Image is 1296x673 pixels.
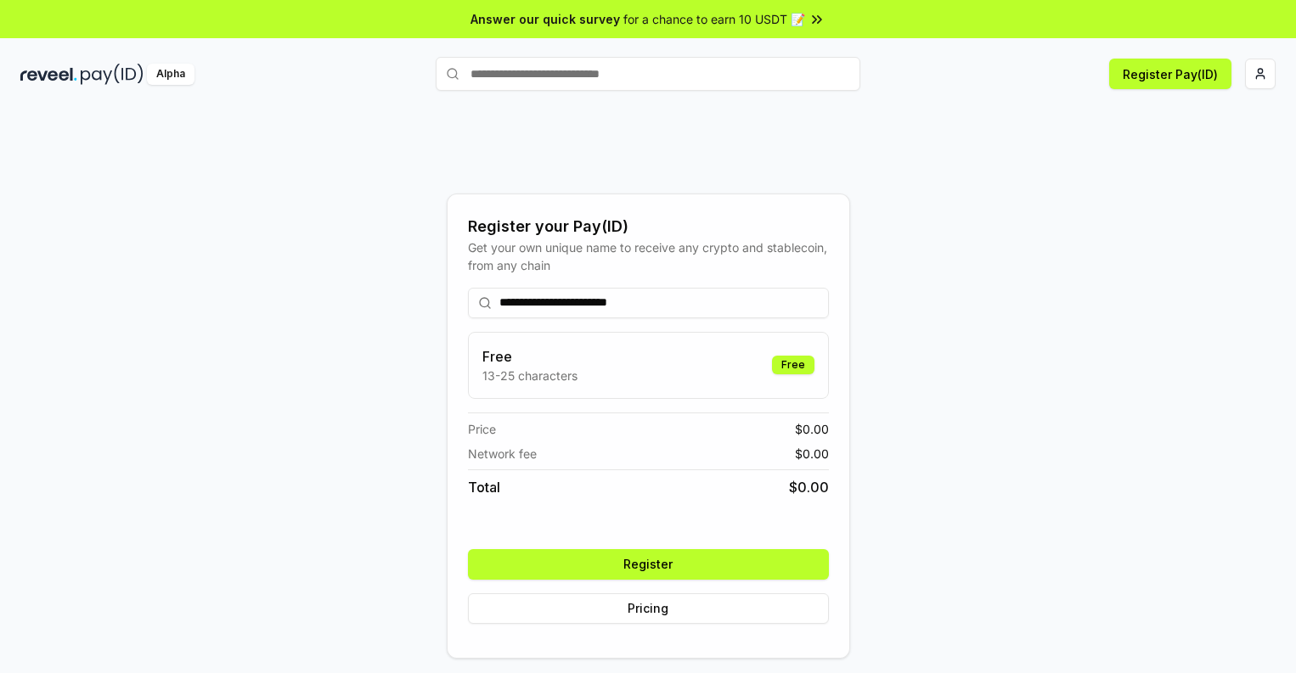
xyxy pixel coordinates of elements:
[468,420,496,438] span: Price
[468,238,829,274] div: Get your own unique name to receive any crypto and stablecoin, from any chain
[468,215,829,238] div: Register your Pay(ID)
[81,64,144,85] img: pay_id
[789,477,829,497] span: $ 0.00
[623,10,805,28] span: for a chance to earn 10 USDT 📝
[795,445,829,463] span: $ 0.00
[468,593,829,624] button: Pricing
[795,420,829,438] span: $ 0.00
[1109,59,1231,89] button: Register Pay(ID)
[772,356,814,374] div: Free
[468,445,537,463] span: Network fee
[147,64,194,85] div: Alpha
[482,367,578,384] p: 13-25 characters
[471,10,620,28] span: Answer our quick survey
[468,549,829,580] button: Register
[20,64,77,85] img: reveel_dark
[468,477,500,497] span: Total
[482,346,578,367] h3: Free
